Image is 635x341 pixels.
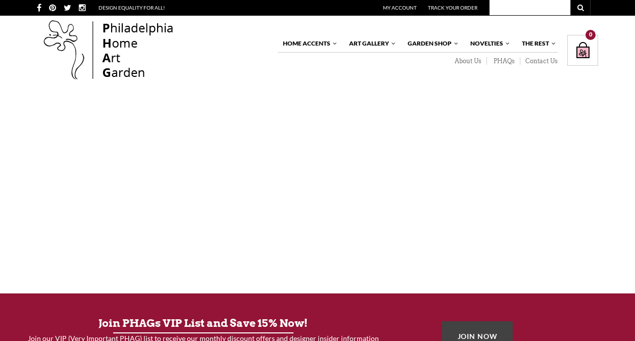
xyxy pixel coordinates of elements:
a: PHAQs [487,57,520,65]
div: 0 [585,30,596,40]
a: About Us [448,57,487,65]
a: Home Accents [278,35,338,52]
a: Garden Shop [403,35,459,52]
a: My Account [383,5,417,11]
a: Art Gallery [344,35,397,52]
h3: Join PHAGs VIP List and Save 15% Now! [23,314,384,333]
a: The Rest [517,35,557,52]
a: Novelties [465,35,511,52]
a: Contact Us [520,57,558,65]
a: Track Your Order [428,5,477,11]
